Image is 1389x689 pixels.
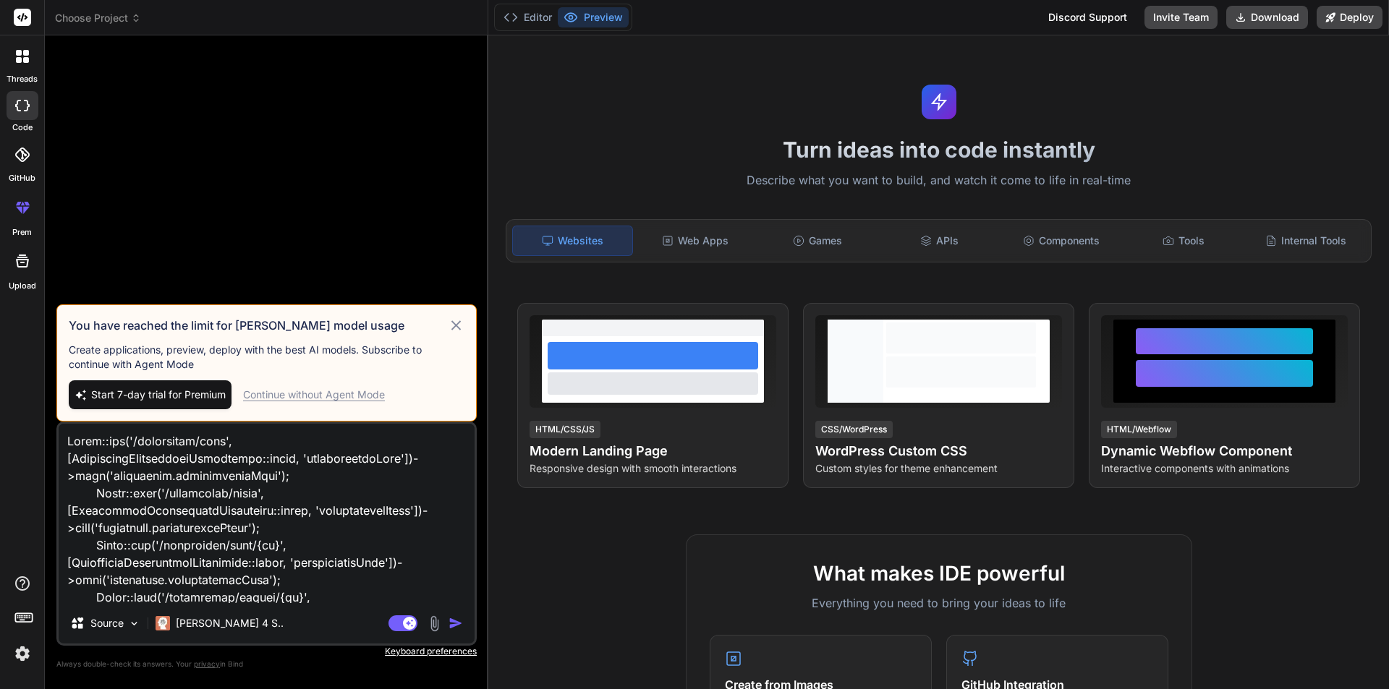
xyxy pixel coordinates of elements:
div: CSS/WordPress [815,421,893,438]
label: code [12,121,33,134]
h3: You have reached the limit for [PERSON_NAME] model usage [69,317,448,334]
span: Choose Project [55,11,141,25]
h2: What makes IDE powerful [710,558,1168,589]
button: Preview [558,7,629,27]
p: Everything you need to bring your ideas to life [710,594,1168,612]
div: Components [1002,226,1121,256]
label: prem [12,226,32,239]
p: Source [90,616,124,630]
img: Pick Models [128,617,140,630]
label: Upload [9,280,36,292]
span: Start 7-day trial for Premium [91,388,226,402]
p: [PERSON_NAME] 4 S.. [176,616,284,630]
button: Invite Team [1144,6,1218,29]
p: Custom styles for theme enhancement [815,461,1062,476]
p: Interactive components with animations [1101,461,1348,476]
div: HTML/Webflow [1101,421,1177,438]
p: Keyboard preferences [56,646,477,657]
p: Create applications, preview, deploy with the best AI models. Subscribe to continue with Agent Mode [69,343,464,372]
img: attachment [426,615,443,632]
h4: WordPress Custom CSS [815,441,1062,461]
div: Web Apps [636,226,755,256]
button: Editor [498,7,558,27]
button: Start 7-day trial for Premium [69,380,231,409]
div: Internal Tools [1246,226,1365,256]
button: Deploy [1317,6,1382,29]
label: GitHub [9,172,35,184]
img: settings [10,641,35,666]
div: HTML/CSS/JS [530,421,600,438]
div: Tools [1124,226,1244,256]
div: Websites [512,226,633,256]
div: Discord Support [1040,6,1136,29]
p: Responsive design with smooth interactions [530,461,776,476]
div: Games [758,226,878,256]
h4: Dynamic Webflow Component [1101,441,1348,461]
img: icon [449,616,463,630]
span: privacy [194,659,220,668]
label: threads [7,73,38,85]
h1: Turn ideas into code instantly [497,137,1380,163]
div: APIs [880,226,999,256]
textarea: Lorem::ips('/dolorsitam/cons', [AdipiscingElitseddoeiUsmodtempo::incid, 'utlaboreetdoLore'])->mag... [59,424,475,603]
p: Always double-check its answers. Your in Bind [56,657,477,671]
p: Describe what you want to build, and watch it come to life in real-time [497,171,1380,190]
button: Download [1226,6,1308,29]
h4: Modern Landing Page [530,441,776,461]
div: Continue without Agent Mode [243,388,385,402]
img: Claude 4 Sonnet [156,616,170,630]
